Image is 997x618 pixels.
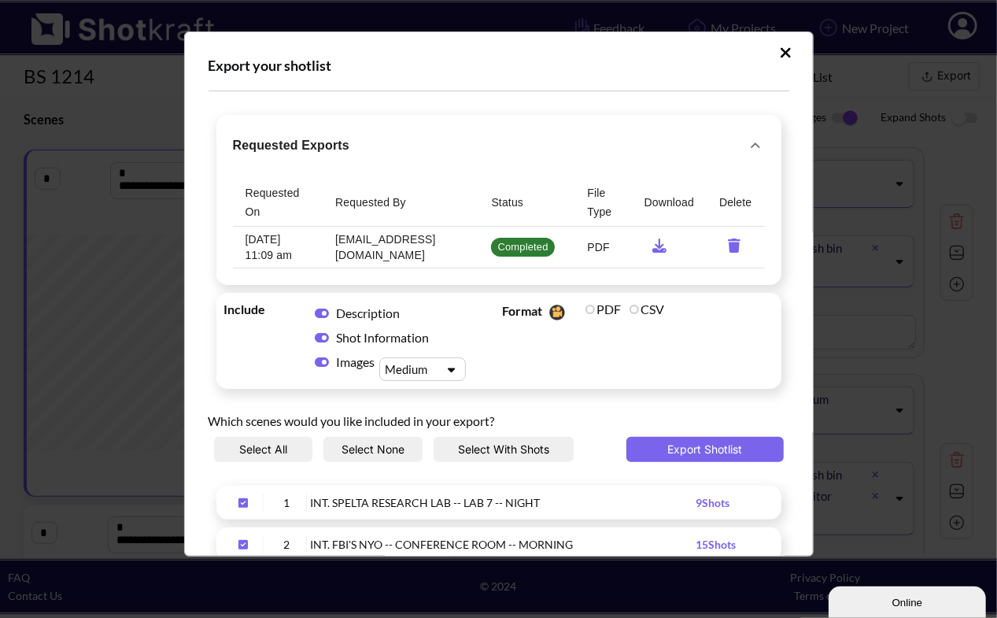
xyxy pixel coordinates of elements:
[233,227,323,268] td: [DATE] 11:09 am
[337,330,430,345] span: Shot Information
[214,437,313,462] button: Select All
[630,302,665,316] label: CSV
[434,437,574,462] button: Select With Shots
[707,179,764,227] th: Delete
[233,135,349,157] h6: Requested Exports
[209,56,789,75] div: Export your shotlist
[184,31,814,557] div: Upload Script
[233,179,323,227] th: Requested On
[268,535,307,553] div: 2
[574,227,631,268] td: PDF
[491,240,554,253] span: 100% Complete
[585,302,622,316] label: PDF
[626,437,784,462] button: Export Shotlist
[696,496,730,509] span: 9 Shots
[696,538,737,551] span: 15 Shots
[337,353,379,370] span: Images
[632,179,707,227] th: Download
[224,301,303,317] span: Include
[323,437,423,462] button: Select None
[503,301,582,324] span: Format
[209,397,789,437] div: Which scenes would you like included in your export?
[478,179,574,227] th: Status
[233,179,765,268] table: requested-exports
[545,301,567,324] img: Camera Icon
[323,179,478,227] th: Requested By
[311,535,696,553] div: INT. FBI'S NYO -- CONFERENCE ROOM -- MORNING
[574,179,631,227] th: File Type
[829,583,989,618] iframe: chat widget
[491,240,554,255] span: Completed
[311,494,696,512] div: INT. SPELTA RESEARCH LAB -- LAB 7 -- NIGHT
[337,305,401,320] span: Description
[323,227,478,268] td: [EMAIL_ADDRESS][DOMAIN_NAME]
[268,494,307,512] div: 1
[220,119,777,172] button: Requested Exports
